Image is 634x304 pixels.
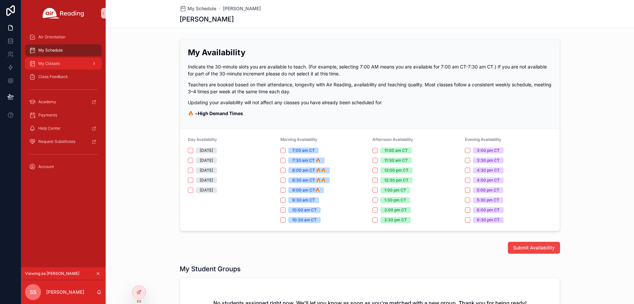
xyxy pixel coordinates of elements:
a: My Classes [25,58,102,69]
span: Account [38,164,54,169]
div: [DATE] [200,167,213,173]
div: 12:00 pm CT [384,167,408,173]
a: Request Substitutes [25,136,102,148]
div: 3:00 pm CT [477,148,500,153]
span: Submit Availability [513,244,555,251]
p: [PERSON_NAME] [46,289,84,295]
h1: [PERSON_NAME] [180,15,234,24]
div: 1:30 pm CT [384,197,406,203]
a: Academy [25,96,102,108]
p: Updating your availability will not affect any classes you have already been scheduled for. [188,99,552,106]
a: Air Orientation [25,31,102,43]
div: 2:00 pm CT [384,207,407,213]
div: 12:30 pm CT [384,177,408,183]
div: 8:30 am CT 🔥🔥 [292,177,326,183]
span: Class Feedback [38,74,68,79]
div: [DATE] [200,148,213,153]
span: Air Orientation [38,34,65,40]
div: 8:00 am CT 🔥🔥 [292,167,326,173]
div: [DATE] [200,177,213,183]
a: Account [25,161,102,173]
span: Evening Availability [465,137,501,142]
div: 5:30 pm CT [477,197,499,203]
span: SS [30,288,36,296]
div: 6:30 pm CT [477,217,500,223]
div: [DATE] [200,157,213,163]
div: 11:30 am CT [384,157,408,163]
span: Payments [38,112,57,118]
div: 5:00 pm CT [477,187,499,193]
div: 10:30 am CT [292,217,317,223]
span: Viewing as [PERSON_NAME] [25,271,79,276]
span: My Classes [38,61,60,66]
span: Afternoon Availability [372,137,413,142]
div: 4:00 pm CT [477,177,500,183]
div: 9:00 am CT🔥 [292,187,320,193]
div: 9:30 am CT [292,197,315,203]
span: Day Availability [188,137,217,142]
span: My Schedule [38,48,63,53]
a: Class Feedback [25,71,102,83]
p: 🔥 = [188,110,552,117]
button: Submit Availability [508,242,560,254]
span: Morning Availability [280,137,317,142]
a: Help Center [25,122,102,134]
span: Academy [38,99,56,105]
div: 7:00 am CT [292,148,315,153]
div: 6:00 pm CT [477,207,500,213]
a: My Schedule [180,5,216,12]
div: 2:30 pm CT [384,217,407,223]
div: 10:00 am CT [292,207,317,213]
p: Teachers are booked based on their attendance, longevity with Air Reading, availability and teach... [188,81,552,95]
a: Payments [25,109,102,121]
div: 1:00 pm CT [384,187,406,193]
div: 4:30 pm CT [477,167,500,173]
p: Indicate the 30-minute slots you are available to teach. (For example, selecting 7:00 AM means yo... [188,63,552,77]
a: [PERSON_NAME] [223,5,261,12]
a: My Schedule [25,44,102,56]
div: [DATE] [200,187,213,193]
span: My Schedule [188,5,216,12]
div: 3:30 pm CT [477,157,500,163]
img: App logo [43,8,84,19]
div: scrollable content [21,26,106,181]
h2: My Availability [188,47,552,58]
span: Help Center [38,126,61,131]
div: 11:00 am CT [384,148,408,153]
div: 7:30 am CT 🔥 [292,157,321,163]
strong: High Demand Times [198,110,243,116]
span: Request Substitutes [38,139,75,144]
h1: My Student Groups [180,264,241,274]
